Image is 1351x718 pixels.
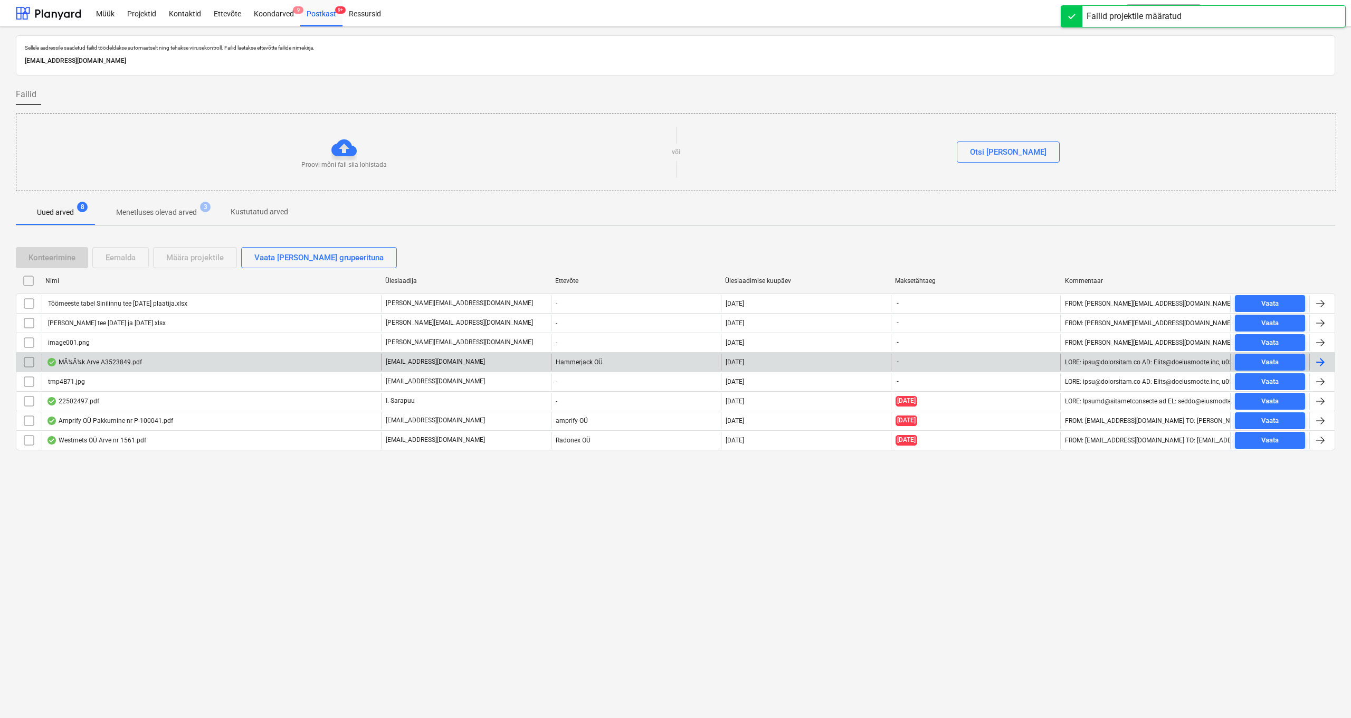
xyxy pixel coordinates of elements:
[1235,432,1305,449] button: Vaata
[200,202,211,212] span: 3
[335,6,346,14] span: 9+
[1235,334,1305,351] button: Vaata
[896,435,917,445] span: [DATE]
[46,358,142,366] div: MÃ¼Ã¼k Arve A3523849.pdf
[16,88,36,101] span: Failid
[896,299,900,308] span: -
[46,339,90,346] div: image001.png
[1261,317,1279,329] div: Vaata
[385,277,547,285] div: Üleslaadija
[1235,295,1305,312] button: Vaata
[386,318,533,327] p: [PERSON_NAME][EMAIL_ADDRESS][DOMAIN_NAME]
[551,354,721,371] div: Hammerjack OÜ
[1235,315,1305,332] button: Vaata
[25,44,1326,51] p: Sellele aadressile saadetud failid töödeldakse automaatselt ning tehakse viirusekontroll. Failid ...
[726,437,744,444] div: [DATE]
[551,295,721,312] div: -
[1261,376,1279,388] div: Vaata
[1261,356,1279,369] div: Vaata
[1261,434,1279,447] div: Vaata
[726,339,744,346] div: [DATE]
[293,6,303,14] span: 9
[46,358,57,366] div: Andmed failist loetud
[1235,354,1305,371] button: Vaata
[726,300,744,307] div: [DATE]
[725,277,887,285] div: Üleslaadimise kuupäev
[551,432,721,449] div: Radonex OÜ
[116,207,197,218] p: Menetluses olevad arved
[896,377,900,386] span: -
[1235,373,1305,390] button: Vaata
[896,357,900,366] span: -
[386,416,485,425] p: [EMAIL_ADDRESS][DOMAIN_NAME]
[45,277,377,285] div: Nimi
[386,436,485,445] p: [EMAIL_ADDRESS][DOMAIN_NAME]
[1261,415,1279,427] div: Vaata
[1235,412,1305,429] button: Vaata
[1235,393,1305,410] button: Vaata
[551,334,721,351] div: -
[46,436,146,445] div: Westmets OÜ Arve nr 1561.pdf
[1298,667,1351,718] iframe: Chat Widget
[896,415,917,426] span: [DATE]
[726,378,744,385] div: [DATE]
[231,206,288,218] p: Kustutatud arved
[726,358,744,366] div: [DATE]
[46,300,187,307] div: Töömeeste tabel Sinilinnu tee [DATE] plaatija.xlsx
[1261,337,1279,349] div: Vaata
[301,160,387,169] p: Proovi mõni fail siia lohistada
[37,207,74,218] p: Uued arved
[254,251,384,264] div: Vaata [PERSON_NAME] grupeerituna
[1298,667,1351,718] div: Віджет чату
[896,396,917,406] span: [DATE]
[551,393,721,410] div: -
[551,315,721,332] div: -
[726,417,744,424] div: [DATE]
[46,378,85,385] div: tmp4B71.jpg
[77,202,88,212] span: 8
[1261,395,1279,408] div: Vaata
[970,145,1046,159] div: Otsi [PERSON_NAME]
[672,148,680,157] p: või
[46,417,57,425] div: Andmed failist loetud
[46,436,57,445] div: Andmed failist loetud
[551,412,721,429] div: amprify OÜ
[46,397,57,405] div: Andmed failist loetud
[895,277,1057,285] div: Maksetähtaeg
[25,55,1326,67] p: [EMAIL_ADDRESS][DOMAIN_NAME]
[1065,277,1226,285] div: Kommentaar
[1087,10,1182,23] div: Failid projektile määratud
[896,318,900,327] span: -
[386,396,415,405] p: I. Sarapuu
[386,338,533,347] p: [PERSON_NAME][EMAIL_ADDRESS][DOMAIN_NAME]
[241,247,397,268] button: Vaata [PERSON_NAME] grupeerituna
[386,299,533,308] p: [PERSON_NAME][EMAIL_ADDRESS][DOMAIN_NAME]
[726,319,744,327] div: [DATE]
[1261,298,1279,310] div: Vaata
[726,398,744,405] div: [DATE]
[957,141,1060,163] button: Otsi [PERSON_NAME]
[551,373,721,390] div: -
[46,417,173,425] div: Amprify OÜ Pakkumine nr P-100041.pdf
[16,114,1336,191] div: Proovi mõni fail siia lohistadavõiOtsi [PERSON_NAME]
[46,319,166,327] div: [PERSON_NAME] tee [DATE] ja [DATE].xlsx
[386,377,485,386] p: [EMAIL_ADDRESS][DOMAIN_NAME]
[555,277,717,285] div: Ettevõte
[386,357,485,366] p: [EMAIL_ADDRESS][DOMAIN_NAME]
[46,397,99,405] div: 22502497.pdf
[896,338,900,347] span: -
